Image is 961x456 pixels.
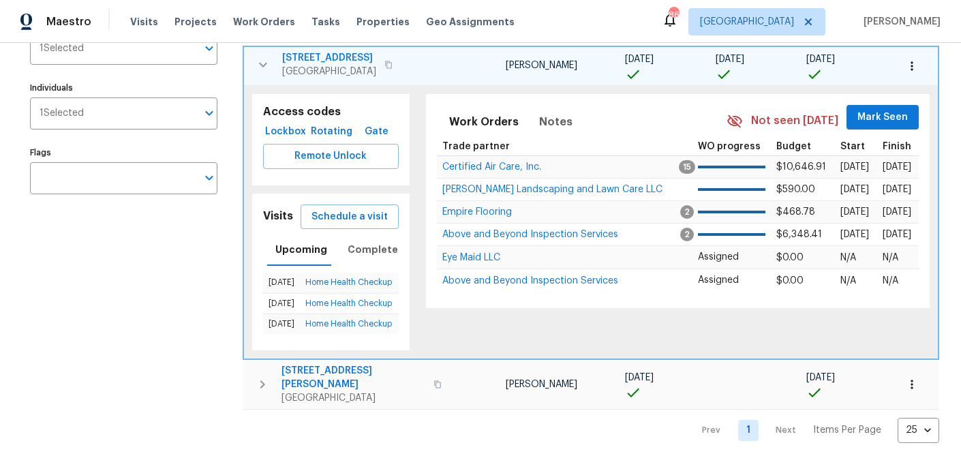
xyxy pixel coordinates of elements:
span: 15 [679,160,695,174]
a: [PERSON_NAME] Landscaping and Lawn Care LLC [442,185,662,194]
span: Budget [776,142,811,151]
span: $10,646.91 [776,162,826,172]
span: Eye Maid LLC [442,253,500,262]
span: [PERSON_NAME] [506,61,577,70]
a: Home Health Checkup [305,278,392,286]
span: N/A [840,253,856,262]
nav: Pagination Navigation [689,418,939,443]
span: Visits [130,15,158,29]
span: [DATE] [840,162,869,172]
p: Assigned [698,250,765,264]
a: Empire Flooring [442,208,512,216]
span: WO progress [698,142,761,151]
span: [GEOGRAPHIC_DATA] [282,65,376,78]
span: [DATE] [625,373,654,382]
label: Individuals [30,84,217,92]
a: Home Health Checkup [305,320,392,328]
td: [DATE] [263,293,300,314]
span: [DATE] [883,185,911,194]
span: $468.78 [776,207,815,217]
span: Maestro [46,15,91,29]
span: [DATE] [840,185,869,194]
span: Properties [356,15,410,29]
span: [DATE] [883,162,911,172]
span: 1 Selected [40,43,84,55]
span: N/A [883,253,898,262]
span: 2 [680,228,694,241]
a: Certified Air Care, Inc. [442,163,541,171]
span: Upcoming [275,241,327,258]
button: Mark Seen [846,105,919,130]
button: Schedule a visit [301,204,399,230]
span: [DATE] [840,230,869,239]
a: Eye Maid LLC [442,254,500,262]
button: Open [200,168,219,187]
button: Gate [355,119,399,145]
span: Schedule a visit [311,209,388,226]
span: [GEOGRAPHIC_DATA] [700,15,794,29]
span: [DATE] [883,207,911,217]
span: Work Orders [449,112,519,132]
span: Certified Air Care, Inc. [442,162,541,172]
span: Mark Seen [857,109,908,126]
span: [STREET_ADDRESS] [282,51,376,65]
span: [DATE] [883,230,911,239]
span: Trade partner [442,142,510,151]
td: [DATE] [263,273,300,293]
span: Completed [348,241,405,258]
span: [DATE] [806,55,835,64]
button: Open [200,104,219,123]
button: Rotating [309,119,355,145]
span: N/A [840,276,856,286]
button: Remote Unlock [263,144,399,169]
span: [PERSON_NAME] [858,15,941,29]
span: Notes [539,112,573,132]
span: [DATE] [716,55,744,64]
span: 1 Selected [40,108,84,119]
span: Above and Beyond Inspection Services [442,276,618,286]
button: Lockbox [263,119,309,145]
span: Empire Flooring [442,207,512,217]
span: Start [840,142,865,151]
span: Work Orders [233,15,295,29]
span: [DATE] [840,207,869,217]
span: $0.00 [776,253,804,262]
span: $590.00 [776,185,815,194]
span: Lockbox [269,123,303,140]
span: Tasks [311,17,340,27]
span: 2 [680,205,694,219]
span: [DATE] [806,373,835,382]
span: Gate [361,123,393,140]
p: Items Per Page [813,423,881,437]
span: Remote Unlock [274,148,388,165]
a: Above and Beyond Inspection Services [442,277,618,285]
span: $6,348.41 [776,230,822,239]
a: Home Health Checkup [305,299,392,307]
h5: Visits [263,209,293,224]
span: Projects [174,15,217,29]
td: [DATE] [263,314,300,334]
span: [STREET_ADDRESS][PERSON_NAME] [281,364,425,391]
span: $0.00 [776,276,804,286]
p: Assigned [698,273,765,288]
span: Finish [883,142,911,151]
button: Open [200,39,219,58]
div: 86 [669,8,678,22]
span: [PERSON_NAME] [506,380,577,389]
span: Not seen [DATE] [751,113,838,129]
a: Goto page 1 [738,420,759,441]
span: [DATE] [625,55,654,64]
span: Geo Assignments [426,15,515,29]
a: Above and Beyond Inspection Services [442,230,618,239]
span: Rotating [314,123,350,140]
h5: Access codes [263,105,399,119]
span: N/A [883,276,898,286]
label: Flags [30,149,217,157]
span: [GEOGRAPHIC_DATA] [281,391,425,405]
div: 25 [898,412,939,448]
